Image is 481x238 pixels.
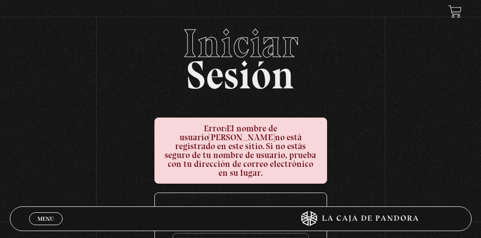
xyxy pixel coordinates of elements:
[154,118,327,184] div: El nombre de usuario no está registrado en este sitio. Si no estás seguro de tu nombre de usuario...
[448,5,462,18] a: View your shopping cart
[204,123,226,134] strong: Error:
[34,224,57,231] span: Cerrar
[10,24,472,63] span: Iniciar
[209,132,275,143] strong: [PERSON_NAME]
[37,216,54,222] span: Menu
[10,24,472,87] h2: Sesión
